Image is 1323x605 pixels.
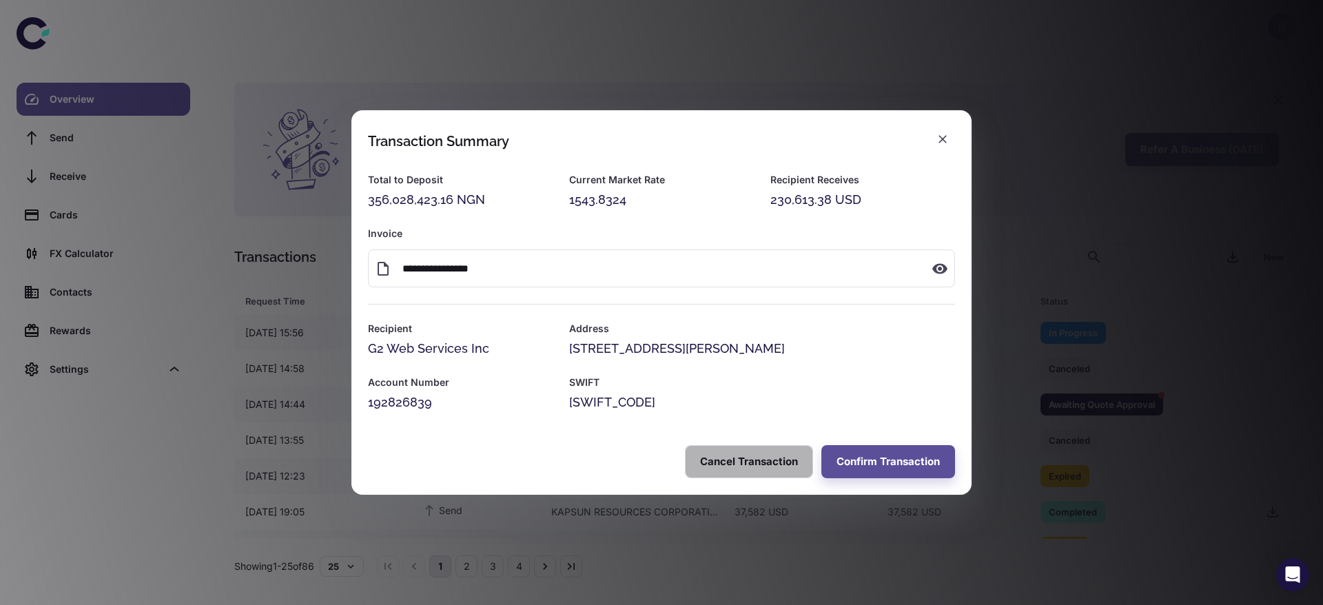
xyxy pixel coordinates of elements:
[368,393,553,412] div: 192826839
[569,339,955,358] div: [STREET_ADDRESS][PERSON_NAME]
[770,172,955,187] h6: Recipient Receives
[1276,558,1309,591] div: Open Intercom Messenger
[368,375,553,390] h6: Account Number
[569,393,955,412] div: [SWIFT_CODE]
[368,190,553,209] div: 356,028,423.16 NGN
[368,172,553,187] h6: Total to Deposit
[770,190,955,209] div: 230,613.38 USD
[569,190,754,209] div: 1543.8324
[368,133,509,150] div: Transaction Summary
[368,321,553,336] h6: Recipient
[569,321,955,336] h6: Address
[368,226,955,241] h6: Invoice
[685,445,813,478] button: Cancel Transaction
[368,339,553,358] div: G2 Web Services Inc
[569,172,754,187] h6: Current Market Rate
[569,375,955,390] h6: SWIFT
[821,445,955,478] button: Confirm Transaction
